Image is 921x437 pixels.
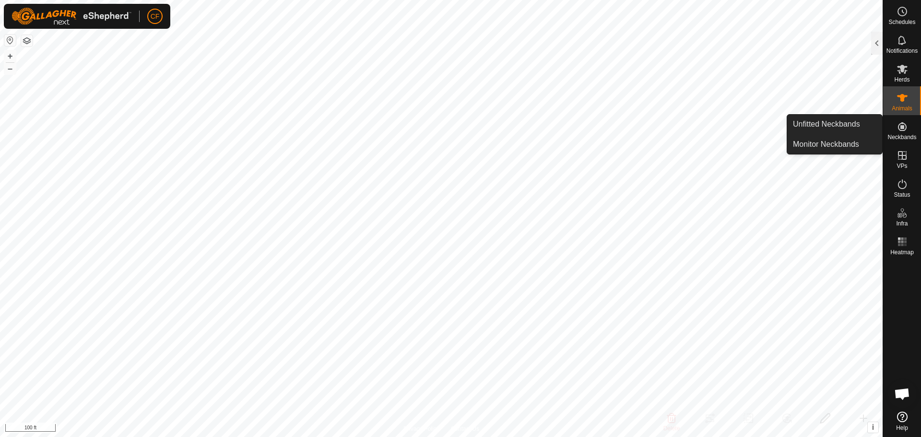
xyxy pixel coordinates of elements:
a: Privacy Policy [403,425,439,433]
span: Schedules [888,19,915,25]
button: Reset Map [4,35,16,46]
span: Herds [894,77,909,83]
span: Help [896,425,908,431]
span: Notifications [886,48,918,54]
a: Contact Us [451,425,479,433]
button: Map Layers [21,35,33,47]
a: Unfitted Neckbands [787,115,882,134]
span: Infra [896,221,908,226]
span: Status [894,192,910,198]
button: + [4,50,16,62]
a: Help [883,408,921,435]
span: Animals [892,106,912,111]
span: i [872,423,874,431]
img: Gallagher Logo [12,8,131,25]
span: CF [151,12,160,22]
button: i [868,422,878,433]
span: Unfitted Neckbands [793,118,860,130]
span: Heatmap [890,249,914,255]
span: Neckbands [887,134,916,140]
a: Monitor Neckbands [787,135,882,154]
button: – [4,63,16,74]
span: Monitor Neckbands [793,139,859,150]
span: VPs [897,163,907,169]
a: Open chat [888,379,917,408]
